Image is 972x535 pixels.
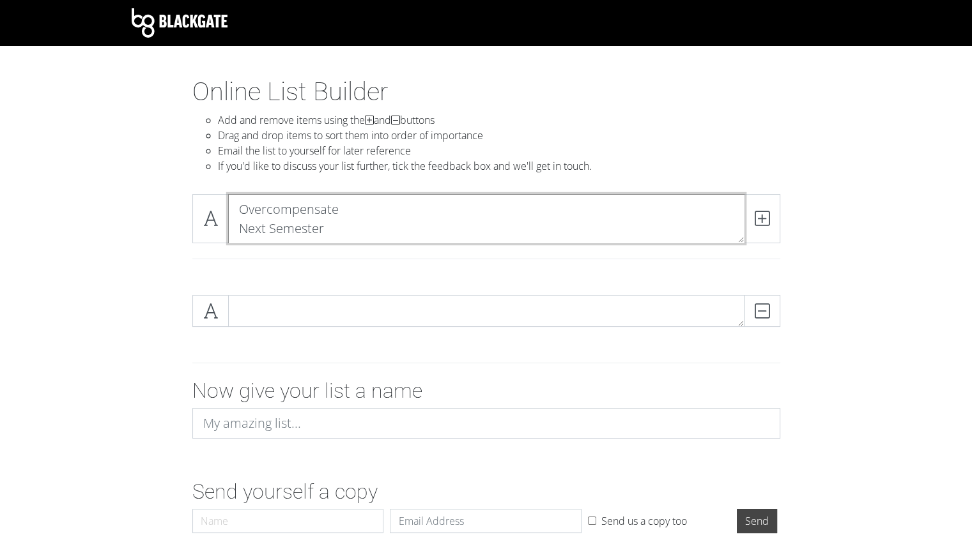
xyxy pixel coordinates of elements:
input: My amazing list... [192,408,780,439]
h2: Now give your list a name [192,379,780,403]
li: Add and remove items using the and buttons [218,112,780,128]
input: Send [737,509,777,533]
h2: Send yourself a copy [192,479,780,504]
img: Blackgate [132,8,228,38]
label: Send us a copy too [601,513,686,529]
li: If you'd like to discuss your list further, tick the feedback box and we'll get in touch. [218,158,780,174]
input: Name [192,509,384,533]
h1: Online List Builder [192,77,780,107]
input: Email Address [390,509,582,533]
li: Email the list to yourself for later reference [218,143,780,158]
li: Drag and drop items to sort them into order of importance [218,128,780,143]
